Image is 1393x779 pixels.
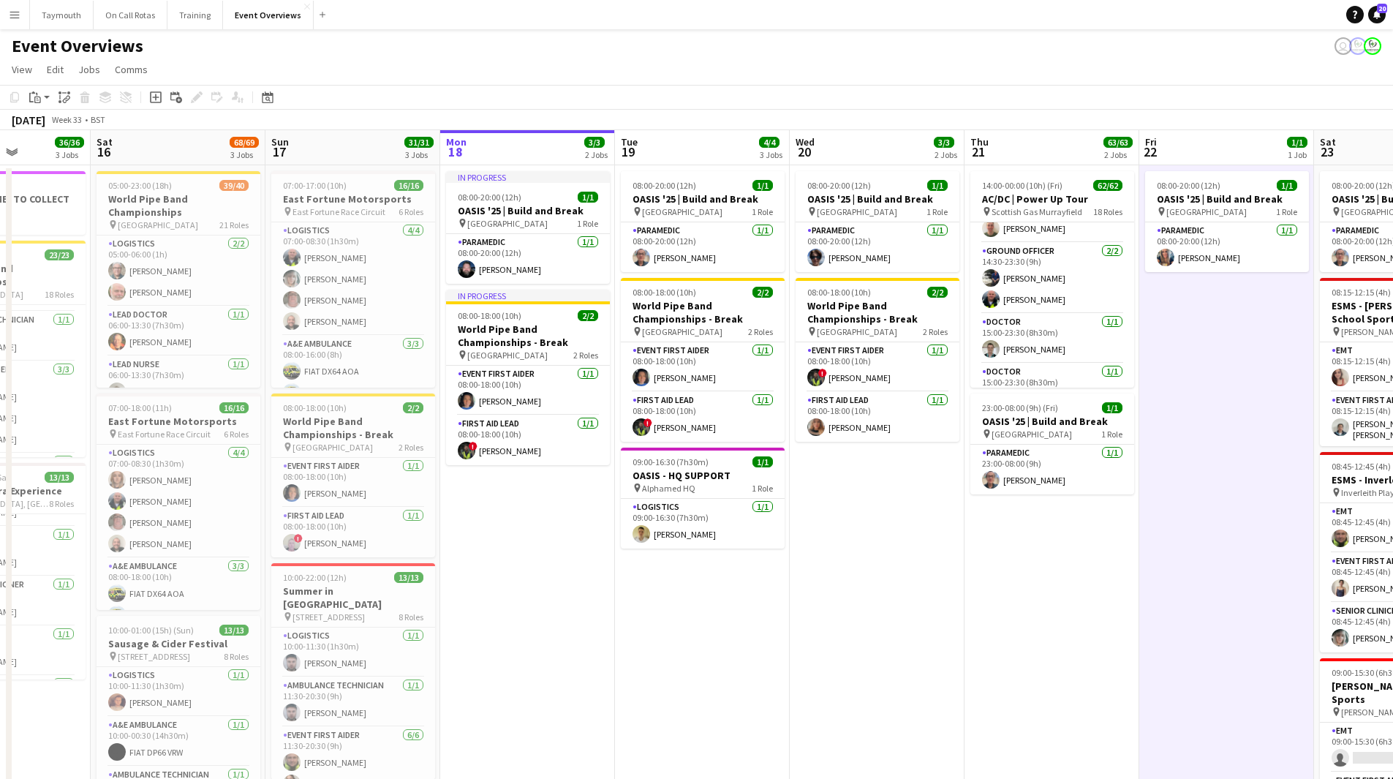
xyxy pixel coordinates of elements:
[97,667,260,717] app-card-role: Logistics1/110:00-11:30 (1h30m)[PERSON_NAME]
[271,508,435,557] app-card-role: First Aid Lead1/108:00-18:00 (10h)![PERSON_NAME]
[78,63,100,76] span: Jobs
[807,287,871,298] span: 08:00-18:00 (10h)
[1318,143,1336,160] span: 23
[6,60,38,79] a: View
[97,394,260,610] app-job-card: 07:00-18:00 (11h)16/16East Fortune Motorsports East Fortune Race Circuit6 RolesLogistics4/407:00-...
[621,448,785,549] app-job-card: 09:00-16:30 (7h30m)1/1OASIS - HQ SUPPORT Alphamed HQ1 RoleLogistics1/109:00-16:30 (7h30m)[PERSON_...
[446,135,467,148] span: Mon
[399,206,423,217] span: 6 Roles
[97,415,260,428] h3: East Fortune Motorsports
[970,171,1134,388] app-job-card: 14:00-00:00 (10h) (Fri)62/62AC/DC | Power Up Tour Scottish Gas Murrayfield18 RolesResponse Clinic...
[796,135,815,148] span: Wed
[446,290,610,465] app-job-card: In progress08:00-18:00 (10h)2/2World Pipe Band Championships - Break [GEOGRAPHIC_DATA]2 RolesEven...
[1288,149,1307,160] div: 1 Job
[752,287,773,298] span: 2/2
[818,369,827,377] span: !
[817,206,897,217] span: [GEOGRAPHIC_DATA]
[970,364,1134,413] app-card-role: Doctor1/115:00-23:30 (8h30m)
[578,192,598,203] span: 1/1
[115,63,148,76] span: Comms
[970,192,1134,206] h3: AC/DC | Power Up Tour
[283,180,347,191] span: 07:00-17:00 (10h)
[283,402,347,413] span: 08:00-18:00 (10h)
[1145,171,1309,272] app-job-card: 08:00-20:00 (12h)1/1OASIS '25 | Build and Break [GEOGRAPHIC_DATA]1 RoleParamedic1/108:00-20:00 (1...
[619,143,638,160] span: 19
[292,206,385,217] span: East Fortune Race Circuit
[271,394,435,557] app-job-card: 08:00-18:00 (10h)2/2World Pipe Band Championships - Break [GEOGRAPHIC_DATA]2 RolesEvent First Aid...
[97,306,260,356] app-card-role: Lead Doctor1/106:00-13:30 (7h30m)[PERSON_NAME]
[621,392,785,442] app-card-role: First Aid Lead1/108:00-18:00 (10h)![PERSON_NAME]
[982,402,1058,413] span: 23:00-08:00 (9h) (Fri)
[283,572,347,583] span: 10:00-22:00 (12h)
[97,171,260,388] app-job-card: 05:00-23:00 (18h)39/40World Pipe Band Championships [GEOGRAPHIC_DATA]21 RolesLogistics2/205:00-06...
[643,418,652,427] span: !
[56,149,83,160] div: 3 Jobs
[970,445,1134,494] app-card-role: Paramedic1/123:00-08:00 (9h)[PERSON_NAME]
[118,219,198,230] span: [GEOGRAPHIC_DATA]
[404,137,434,148] span: 31/31
[97,236,260,306] app-card-role: Logistics2/205:00-06:00 (1h)[PERSON_NAME][PERSON_NAME]
[573,350,598,361] span: 2 Roles
[97,637,260,650] h3: Sausage & Cider Festival
[584,137,605,148] span: 3/3
[796,299,959,325] h3: World Pipe Band Championships - Break
[292,611,365,622] span: [STREET_ADDRESS]
[219,180,249,191] span: 39/40
[926,206,948,217] span: 1 Role
[446,234,610,284] app-card-role: Paramedic1/108:00-20:00 (12h)[PERSON_NAME]
[621,171,785,272] div: 08:00-20:00 (12h)1/1OASIS '25 | Build and Break [GEOGRAPHIC_DATA]1 RoleParamedic1/108:00-20:00 (1...
[752,206,773,217] span: 1 Role
[271,135,289,148] span: Sun
[642,206,722,217] span: [GEOGRAPHIC_DATA]
[292,442,373,453] span: [GEOGRAPHIC_DATA]
[94,143,113,160] span: 16
[1093,180,1122,191] span: 62/62
[271,192,435,206] h3: East Fortune Motorsports
[796,392,959,442] app-card-role: First Aid Lead1/108:00-18:00 (10h)[PERSON_NAME]
[55,137,84,148] span: 36/36
[271,677,435,727] app-card-role: Ambulance Technician1/111:30-20:30 (9h)[PERSON_NAME]
[467,350,548,361] span: [GEOGRAPHIC_DATA]
[970,394,1134,494] app-job-card: 23:00-08:00 (9h) (Fri)1/1OASIS '25 | Build and Break [GEOGRAPHIC_DATA]1 RoleParamedic1/123:00-08:...
[97,192,260,219] h3: World Pipe Band Championships
[1377,4,1387,13] span: 20
[118,429,211,440] span: East Fortune Race Circuit
[108,180,172,191] span: 05:00-23:00 (18h)
[621,192,785,206] h3: OASIS '25 | Build and Break
[621,299,785,325] h3: World Pipe Band Championships - Break
[48,114,85,125] span: Week 33
[1093,206,1122,217] span: 18 Roles
[927,180,948,191] span: 1/1
[796,342,959,392] app-card-role: Event First Aider1/108:00-18:00 (10h)![PERSON_NAME]
[992,429,1072,440] span: [GEOGRAPHIC_DATA]
[458,310,521,321] span: 08:00-18:00 (10h)
[271,222,435,336] app-card-role: Logistics4/407:00-08:30 (1h30m)[PERSON_NAME][PERSON_NAME][PERSON_NAME][PERSON_NAME]
[446,290,610,301] div: In progress
[621,469,785,482] h3: OASIS - HQ SUPPORT
[796,278,959,442] app-job-card: 08:00-18:00 (10h)2/2World Pipe Band Championships - Break [GEOGRAPHIC_DATA]2 RolesEvent First Aid...
[577,218,598,229] span: 1 Role
[224,651,249,662] span: 8 Roles
[91,114,105,125] div: BST
[927,287,948,298] span: 2/2
[935,149,957,160] div: 2 Jobs
[271,415,435,441] h3: World Pipe Band Championships - Break
[108,402,172,413] span: 07:00-18:00 (11h)
[94,1,167,29] button: On Call Rotas
[1145,135,1157,148] span: Fri
[446,171,610,284] div: In progress08:00-20:00 (12h)1/1OASIS '25 | Build and Break [GEOGRAPHIC_DATA]1 RoleParamedic1/108:...
[621,278,785,442] div: 08:00-18:00 (10h)2/2World Pipe Band Championships - Break [GEOGRAPHIC_DATA]2 RolesEvent First Aid...
[47,63,64,76] span: Edit
[1335,37,1352,55] app-user-avatar: Operations Team
[458,192,521,203] span: 08:00-20:00 (12h)
[642,326,722,337] span: [GEOGRAPHIC_DATA]
[1276,206,1297,217] span: 1 Role
[97,558,260,650] app-card-role: A&E Ambulance3/308:00-18:00 (10h)FIAT DX64 AOAFIAT DX65 AAK
[1332,461,1391,472] span: 08:45-12:45 (4h)
[224,429,249,440] span: 6 Roles
[446,415,610,465] app-card-role: First Aid Lead1/108:00-18:00 (10h)![PERSON_NAME]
